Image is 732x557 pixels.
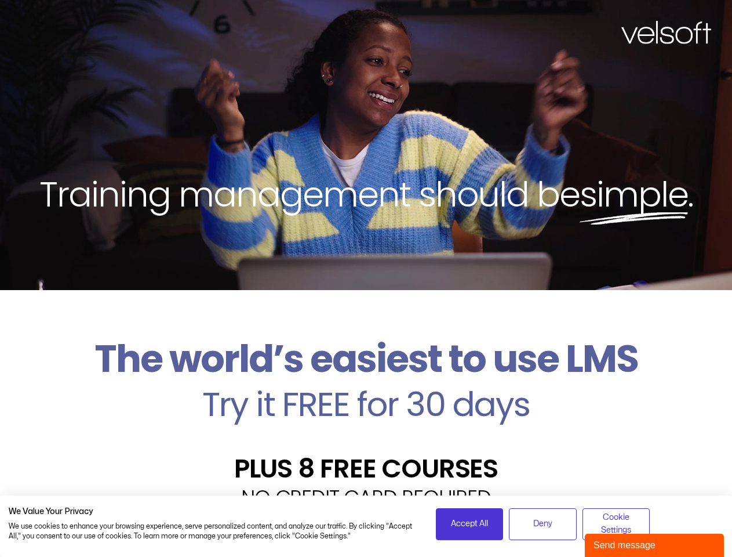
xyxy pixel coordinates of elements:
span: Deny [533,518,552,530]
button: Adjust cookie preferences [582,508,650,540]
h2: We Value Your Privacy [9,507,418,517]
iframe: chat widget [585,531,726,557]
p: We use cookies to enhance your browsing experience, serve personalized content, and analyze our t... [9,522,418,541]
button: Deny all cookies [509,508,577,540]
button: Accept all cookies [436,508,504,540]
span: simple [580,170,688,219]
h2: Training management should be . [21,172,711,217]
span: Accept All [451,518,488,530]
h2: PLUS 8 FREE COURSES [9,455,723,482]
h2: The world’s easiest to use LMS [9,337,723,382]
h2: Try it FREE for 30 days [9,388,723,421]
span: Cookie Settings [590,511,643,537]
